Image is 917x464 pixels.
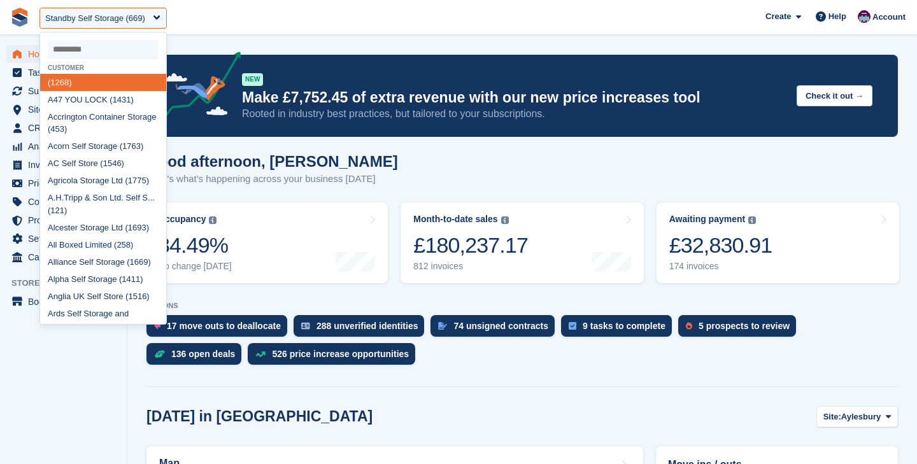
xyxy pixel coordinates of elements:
[40,219,166,236] div: Alcester Storage Ltd (1693)
[6,119,120,137] a: menu
[583,321,665,331] div: 9 tasks to complete
[28,137,104,155] span: Analytics
[154,349,165,358] img: deal-1b604bf984904fb50ccaf53a9ad4b4a5d6e5aea283cecdc64d6e3604feb123c2.svg
[45,12,145,25] div: Standby Self Storage (669)
[242,73,263,86] div: NEW
[453,321,548,331] div: 74 unsigned contracts
[699,321,790,331] div: 5 prospects to review
[765,10,791,23] span: Create
[40,236,166,253] div: All Boxed Limited (258)
[40,271,166,288] div: Alpha Self Storage (1411)
[823,411,841,423] span: Site:
[669,261,772,272] div: 174 invoices
[28,64,104,81] span: Tasks
[828,10,846,23] span: Help
[28,248,104,266] span: Capital
[797,85,872,106] button: Check it out →
[146,343,248,371] a: 136 open deals
[561,315,678,343] a: 9 tasks to complete
[686,322,692,330] img: prospect-51fa495bee0391a8d652442698ab0144808aea92771e9ea1ae160a38d050c398.svg
[430,315,561,343] a: 74 unsigned contracts
[158,214,206,225] div: Occupancy
[154,322,160,330] img: move_outs_to_deallocate_icon-f764333ba52eb49d3ac5e1228854f67142a1ed5810a6f6cc68b1a99e826820c5.svg
[40,172,166,190] div: Agricola Storage Ltd (1775)
[11,277,127,290] span: Storefront
[28,174,104,192] span: Pricing
[6,156,120,174] a: menu
[841,411,881,423] span: Aylesbury
[158,261,232,272] div: No change [DATE]
[171,349,235,359] div: 136 open deals
[6,101,120,118] a: menu
[28,193,104,211] span: Coupons
[413,214,497,225] div: Month-to-date sales
[872,11,906,24] span: Account
[28,119,104,137] span: CRM
[146,153,398,170] h1: Good afternoon, [PERSON_NAME]
[301,322,310,330] img: verify_identity-adf6edd0f0f0b5bbfe63781bf79b02c33cf7c696d77639b501bdc392416b5a36.svg
[40,64,166,71] div: Customer
[6,82,120,100] a: menu
[40,138,166,155] div: Acorn Self Storage (1763)
[40,91,166,108] div: A47 YOU LOCK (1431)
[6,248,120,266] a: menu
[40,288,166,305] div: Anglia UK Self Store (1516)
[28,293,104,311] span: Booking Portal
[28,45,104,63] span: Home
[6,45,120,63] a: menu
[669,214,746,225] div: Awaiting payment
[657,202,899,283] a: Awaiting payment £32,830.91 174 invoices
[158,232,232,258] div: 84.49%
[255,351,266,357] img: price_increase_opportunities-93ffe204e8149a01c8c9dc8f82e8f89637d9d84a8eef4429ea346261dce0b2c0.svg
[146,172,398,186] p: Here's what's happening across your business [DATE]
[152,52,241,124] img: price-adjustments-announcement-icon-8257ccfd72463d97f412b2fc003d46551f7dbcb40ab6d574587a9cd5c0d94...
[816,406,898,427] button: Site: Aylesbury
[858,10,871,23] img: Brian Young
[28,156,104,174] span: Invoices
[146,408,373,425] h2: [DATE] in [GEOGRAPHIC_DATA]
[146,315,294,343] a: 17 move outs to deallocate
[6,64,120,81] a: menu
[6,193,120,211] a: menu
[413,261,528,272] div: 812 invoices
[167,321,281,331] div: 17 move outs to deallocate
[748,216,756,224] img: icon-info-grey-7440780725fd019a000dd9b08b2336e03edf1995a4989e88bcd33f0948082b44.svg
[401,202,643,283] a: Month-to-date sales £180,237.17 812 invoices
[40,190,166,220] div: A.H.Tripp & Son Ltd. Self S... (121)
[272,349,409,359] div: 526 price increase opportunities
[40,155,166,172] div: AC Self Store (1546)
[40,305,166,335] div: Ards Self Storage and Removals (1083)
[294,315,431,343] a: 288 unverified identities
[438,322,447,330] img: contract_signature_icon-13c848040528278c33f63329250d36e43548de30e8caae1d1a13099fd9432cc5.svg
[28,211,104,229] span: Protection
[316,321,418,331] div: 288 unverified identities
[242,107,786,121] p: Rooted in industry best practices, but tailored to your subscriptions.
[678,315,802,343] a: 5 prospects to review
[6,230,120,248] a: menu
[209,216,217,224] img: icon-info-grey-7440780725fd019a000dd9b08b2336e03edf1995a4989e88bcd33f0948082b44.svg
[242,88,786,107] p: Make £7,752.45 of extra revenue with our new price increases tool
[669,232,772,258] div: £32,830.91
[40,74,166,91] div: (1268)
[28,230,104,248] span: Settings
[28,82,104,100] span: Subscriptions
[6,137,120,155] a: menu
[40,253,166,271] div: Alliance Self Storage (1669)
[6,211,120,229] a: menu
[40,108,166,138] div: Accrington Container Storage (453)
[413,232,528,258] div: £180,237.17
[6,174,120,192] a: menu
[146,302,898,310] p: ACTIONS
[569,322,576,330] img: task-75834270c22a3079a89374b754ae025e5fb1db73e45f91037f5363f120a921f8.svg
[6,293,120,311] a: menu
[28,101,104,118] span: Sites
[248,343,422,371] a: 526 price increase opportunities
[10,8,29,27] img: stora-icon-8386f47178a22dfd0bd8f6a31ec36ba5ce8667c1dd55bd0f319d3a0aa187defe.svg
[501,216,509,224] img: icon-info-grey-7440780725fd019a000dd9b08b2336e03edf1995a4989e88bcd33f0948082b44.svg
[145,202,388,283] a: Occupancy 84.49% No change [DATE]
